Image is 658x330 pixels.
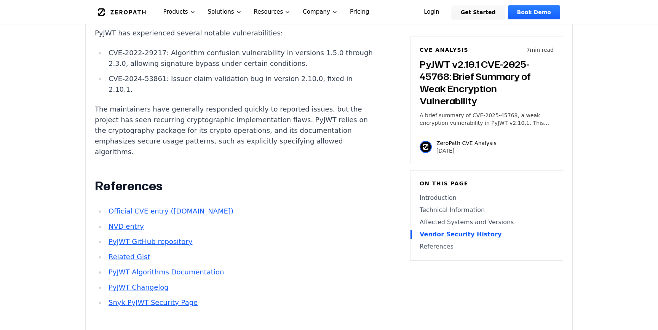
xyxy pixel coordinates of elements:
[420,180,554,187] h6: On this page
[420,46,468,54] h6: CVE Analysis
[109,253,150,261] a: Related Gist
[420,193,554,202] a: Introduction
[436,139,497,147] p: ZeroPath CVE Analysis
[105,48,378,69] li: CVE-2022-29217: Algorithm confusion vulnerability in versions 1.5.0 through 2.3.0, allowing signa...
[420,141,432,153] img: ZeroPath CVE Analysis
[109,298,198,306] a: Snyk PyJWT Security Page
[508,5,560,19] a: Book Demo
[415,5,449,19] a: Login
[95,28,378,38] p: PyJWT has experienced several notable vulnerabilities:
[420,206,554,215] a: Technical Information
[95,179,378,194] h2: References
[105,73,378,95] li: CVE-2024-53861: Issuer claim validation bug in version 2.10.0, fixed in 2.10.1.
[420,112,554,127] p: A brief summary of CVE-2025-45768, a weak encryption vulnerability in PyJWT v2.10.1. This post co...
[436,147,497,155] p: [DATE]
[420,230,554,239] a: Vendor Security History
[420,58,554,107] h3: PyJWT v2.10.1 CVE-2025-45768: Brief Summary of Weak Encryption Vulnerability
[95,104,378,157] p: The maintainers have generally responded quickly to reported issues, but the project has seen rec...
[109,222,144,230] a: NVD entry
[420,242,554,251] a: References
[452,5,505,19] a: Get Started
[420,218,554,227] a: Affected Systems and Versions
[109,207,233,215] a: Official CVE entry ([DOMAIN_NAME])
[109,283,169,291] a: PyJWT Changelog
[109,268,224,276] a: PyJWT Algorithms Documentation
[527,46,554,54] p: 7 min read
[109,238,192,246] a: PyJWT GitHub repository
